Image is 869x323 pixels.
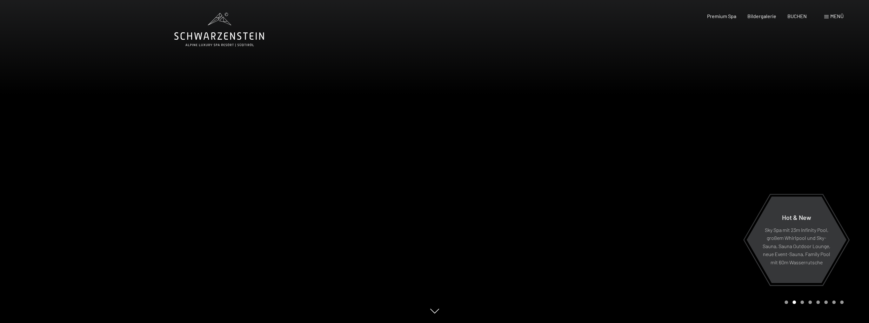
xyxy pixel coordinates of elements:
a: Premium Spa [707,13,736,19]
div: Carousel Page 2 (Current Slide) [792,300,796,304]
a: BUCHEN [787,13,807,19]
div: Carousel Page 1 [785,300,788,304]
div: Carousel Pagination [782,300,844,304]
div: Carousel Page 5 [816,300,820,304]
span: Menü [830,13,844,19]
div: Carousel Page 3 [800,300,804,304]
div: Carousel Page 6 [824,300,828,304]
div: Carousel Page 7 [832,300,836,304]
span: Hot & New [782,213,811,221]
p: Sky Spa mit 23m Infinity Pool, großem Whirlpool und Sky-Sauna, Sauna Outdoor Lounge, neue Event-S... [762,226,831,266]
a: Hot & New Sky Spa mit 23m Infinity Pool, großem Whirlpool und Sky-Sauna, Sauna Outdoor Lounge, ne... [746,196,847,283]
div: Carousel Page 4 [808,300,812,304]
div: Carousel Page 8 [840,300,844,304]
a: Bildergalerie [747,13,776,19]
